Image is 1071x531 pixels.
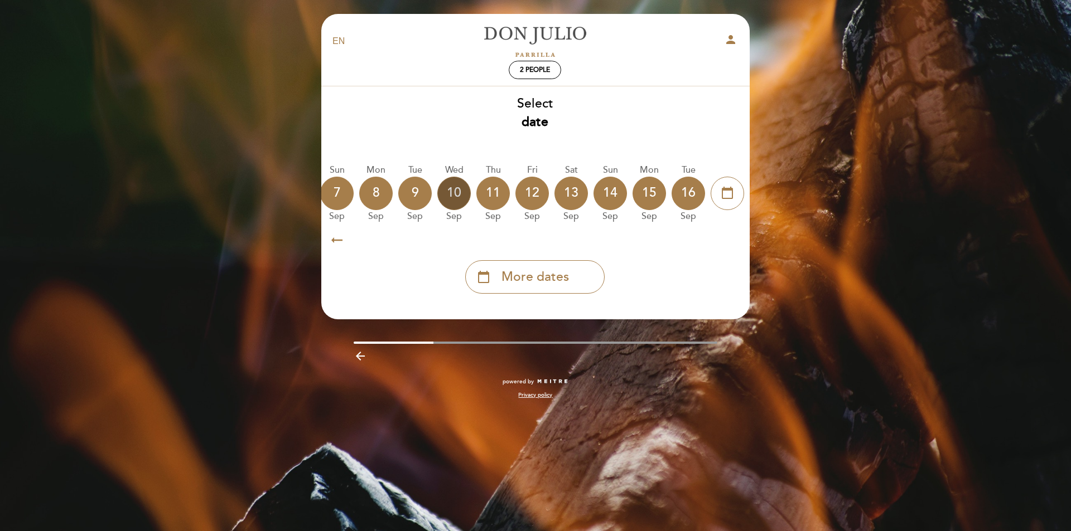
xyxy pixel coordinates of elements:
div: 16 [672,177,705,210]
div: Sep [320,210,354,223]
div: Sep [594,210,627,223]
div: 10 [437,177,471,210]
i: calendar_today [477,267,490,286]
div: Sep [672,210,705,223]
span: More dates [501,268,569,286]
div: Select [320,95,750,131]
div: 11 [476,177,510,210]
div: Thu [476,164,510,177]
div: Sun [320,164,354,177]
div: Sep [359,210,393,223]
div: Fri [515,164,549,177]
i: arrow_backward [354,349,367,363]
div: Tue [398,164,432,177]
div: Sep [515,210,549,223]
span: 2 people [520,66,550,74]
div: 13 [554,177,588,210]
div: 15 [633,177,666,210]
div: 8 [359,177,393,210]
div: Sep [476,210,510,223]
div: Tue [672,164,705,177]
i: arrow_right_alt [329,228,345,252]
div: 14 [594,177,627,210]
i: calendar_today [721,183,734,202]
div: Sep [398,210,432,223]
button: person [724,33,737,50]
i: person [724,33,737,46]
a: powered by [503,378,568,386]
div: Sep [437,210,471,223]
div: 12 [515,177,549,210]
a: [PERSON_NAME] [465,26,605,57]
img: MEITRE [537,379,568,384]
a: Privacy policy [518,391,552,399]
div: Sep [633,210,666,223]
div: Wed [437,164,471,177]
b: date [522,114,548,130]
div: 7 [320,177,354,210]
div: 9 [398,177,432,210]
div: Sat [554,164,588,177]
div: Sep [554,210,588,223]
div: Mon [359,164,393,177]
span: powered by [503,378,534,386]
div: Sun [594,164,627,177]
div: Mon [633,164,666,177]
